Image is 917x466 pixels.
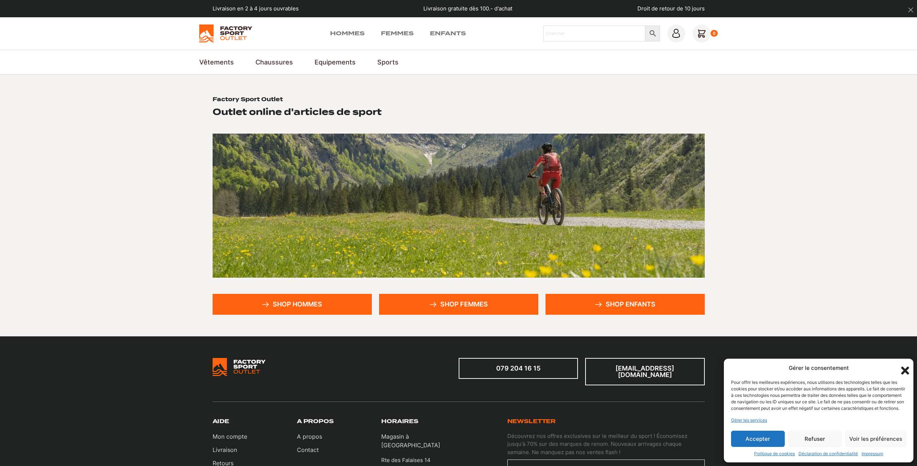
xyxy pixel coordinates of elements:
a: Politique de cookies [754,451,795,457]
input: Chercher [543,26,645,41]
a: Déclaration de confidentialité [798,451,858,457]
p: Livraison en 2 à 4 jours ouvrables [213,5,299,13]
a: [EMAIL_ADDRESS][DOMAIN_NAME] [585,358,705,385]
button: Accepter [731,431,785,447]
div: 0 [711,30,718,37]
a: Shop enfants [546,294,705,315]
a: Equipements [315,57,356,67]
a: Sports [377,57,399,67]
a: 079 204 16 15 [459,358,578,379]
img: Factory Sport Outlet [199,24,252,42]
h3: Horaires [381,418,418,425]
a: Hommes [330,29,365,38]
a: Chaussures [255,57,293,67]
p: Magasin à [GEOGRAPHIC_DATA] [381,432,458,449]
button: Refuser [788,431,842,447]
h1: Factory Sport Outlet [213,96,283,103]
p: Droit de retour de 10 jours [637,5,705,13]
img: Bricks Woocommerce Starter [213,358,266,376]
a: Shop hommes [213,294,372,315]
a: Vêtements [199,57,234,67]
div: Pour offrir les meilleures expériences, nous utilisons des technologies telles que les cookies po... [731,379,905,412]
a: Gérer les services [731,417,767,424]
a: A propos [297,432,322,441]
a: Livraison [213,445,247,454]
a: Shop femmes [379,294,538,315]
h2: Outlet online d'articles de sport [213,106,382,117]
div: Fermer la boîte de dialogue [899,364,906,372]
div: Gérer le consentement [789,364,849,372]
p: Livraison gratuite dès 100.- d'achat [423,5,512,13]
a: Contact [297,445,322,454]
p: Découvrez nos offres exclusives sur le meilleur du sport ! Économisez jusqu'à 70% sur des marques... [507,432,705,457]
h3: Newsletter [507,418,556,425]
a: Impressum [862,451,883,457]
h3: A propos [297,418,334,425]
button: dismiss [904,4,917,16]
h3: Aide [213,418,229,425]
button: Voir les préférences [845,431,906,447]
a: Mon compte [213,432,247,441]
a: Femmes [381,29,414,38]
a: Enfants [430,29,466,38]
